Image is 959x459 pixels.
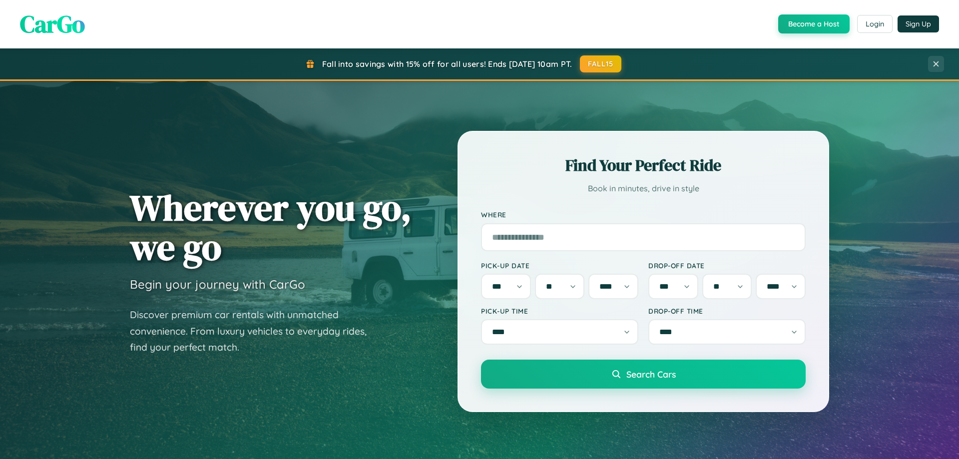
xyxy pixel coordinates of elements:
label: Pick-up Time [481,307,638,315]
button: Search Cars [481,360,806,389]
button: Sign Up [898,15,939,32]
span: Fall into savings with 15% off for all users! Ends [DATE] 10am PT. [322,59,572,69]
label: Drop-off Time [648,307,806,315]
span: CarGo [20,7,85,40]
label: Drop-off Date [648,261,806,270]
p: Discover premium car rentals with unmatched convenience. From luxury vehicles to everyday rides, ... [130,307,380,356]
span: Search Cars [626,369,676,380]
h2: Find Your Perfect Ride [481,154,806,176]
h3: Begin your journey with CarGo [130,277,305,292]
button: FALL15 [580,55,622,72]
button: Become a Host [778,14,850,33]
button: Login [857,15,893,33]
label: Pick-up Date [481,261,638,270]
label: Where [481,211,806,219]
p: Book in minutes, drive in style [481,181,806,196]
h1: Wherever you go, we go [130,188,412,267]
